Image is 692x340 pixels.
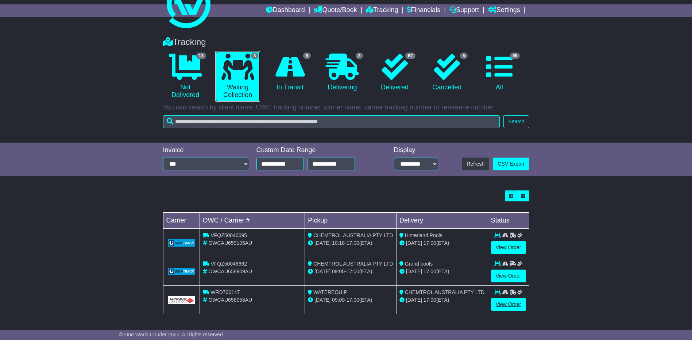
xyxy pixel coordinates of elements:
span: VFQZ50046662 [210,261,247,267]
span: 3 [251,53,259,59]
a: Financials [407,4,440,17]
span: 17:00 [424,297,436,303]
a: 5 Cancelled [425,51,469,94]
a: Tracking [366,4,398,17]
span: 10:18 [332,240,345,246]
td: Carrier [163,213,200,229]
div: Display [394,146,438,154]
td: Pickup [305,213,397,229]
div: (ETA) [399,296,485,304]
span: 09:00 [332,297,345,303]
img: GetCarrierServiceLogo [168,296,195,304]
button: Refresh [462,158,489,170]
span: Hinterland Pools [405,232,442,238]
div: Custom Date Range [256,146,374,154]
td: OWC / Carrier # [200,213,305,229]
a: View Order [491,270,526,282]
span: 17:00 [347,297,359,303]
a: 2 Delivering [320,51,365,94]
div: - (ETA) [308,268,393,275]
span: [DATE] [406,240,422,246]
span: 09:00 [332,268,345,274]
span: Grand pools [405,261,433,267]
td: Delivery [396,213,488,229]
span: VFQZ50046695 [210,232,247,238]
div: Invoice [163,146,249,154]
span: 17:00 [347,268,359,274]
span: [DATE] [314,268,330,274]
span: OWCAU658058AU [208,297,252,303]
p: You can search by client name, OWC tracking number, carrier name, carrier tracking number or refe... [163,104,529,112]
div: Tracking [159,37,533,47]
td: Status [488,213,529,229]
span: [DATE] [314,297,330,303]
a: Dashboard [266,4,305,17]
span: 17:00 [424,268,436,274]
span: 5 [460,53,468,59]
a: Support [449,4,479,17]
a: 85 All [477,51,522,94]
img: GetCarrierServiceLogo [168,239,195,247]
span: 67 [405,53,415,59]
button: Search [503,115,529,128]
div: (ETA) [399,239,485,247]
a: View Order [491,298,526,311]
span: 8 [303,53,311,59]
span: [DATE] [406,297,422,303]
a: Settings [488,4,520,17]
span: CHEMTROL AUSTRALIA PTY LTD [313,261,393,267]
span: WRD700147 [210,289,240,295]
a: Quote/Book [314,4,357,17]
span: CHEMTROL AUSTRALIA PTY LTD [405,289,484,295]
a: 13 Not Delivered [163,51,208,102]
span: 17:00 [347,240,359,246]
span: OWCAU659105AU [208,240,252,246]
div: - (ETA) [308,296,393,304]
span: 2 [356,53,363,59]
span: [DATE] [314,240,330,246]
a: 3 Waiting Collection [215,51,260,102]
span: 17:00 [424,240,436,246]
span: 13 [196,53,206,59]
a: CSV Export [493,158,529,170]
img: GetCarrierServiceLogo [168,268,195,275]
span: CHEMTROL AUSTRALIA PTY LTD [313,232,393,238]
span: [DATE] [406,268,422,274]
a: View Order [491,241,526,254]
span: WATEREQUIP [313,289,347,295]
span: 85 [510,53,520,59]
a: 8 In Transit [267,51,312,94]
div: - (ETA) [308,239,393,247]
a: 67 Delivered [372,51,417,94]
div: (ETA) [399,268,485,275]
span: © One World Courier 2025. All rights reserved. [119,332,224,337]
span: OWCAU658909AU [208,268,252,274]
